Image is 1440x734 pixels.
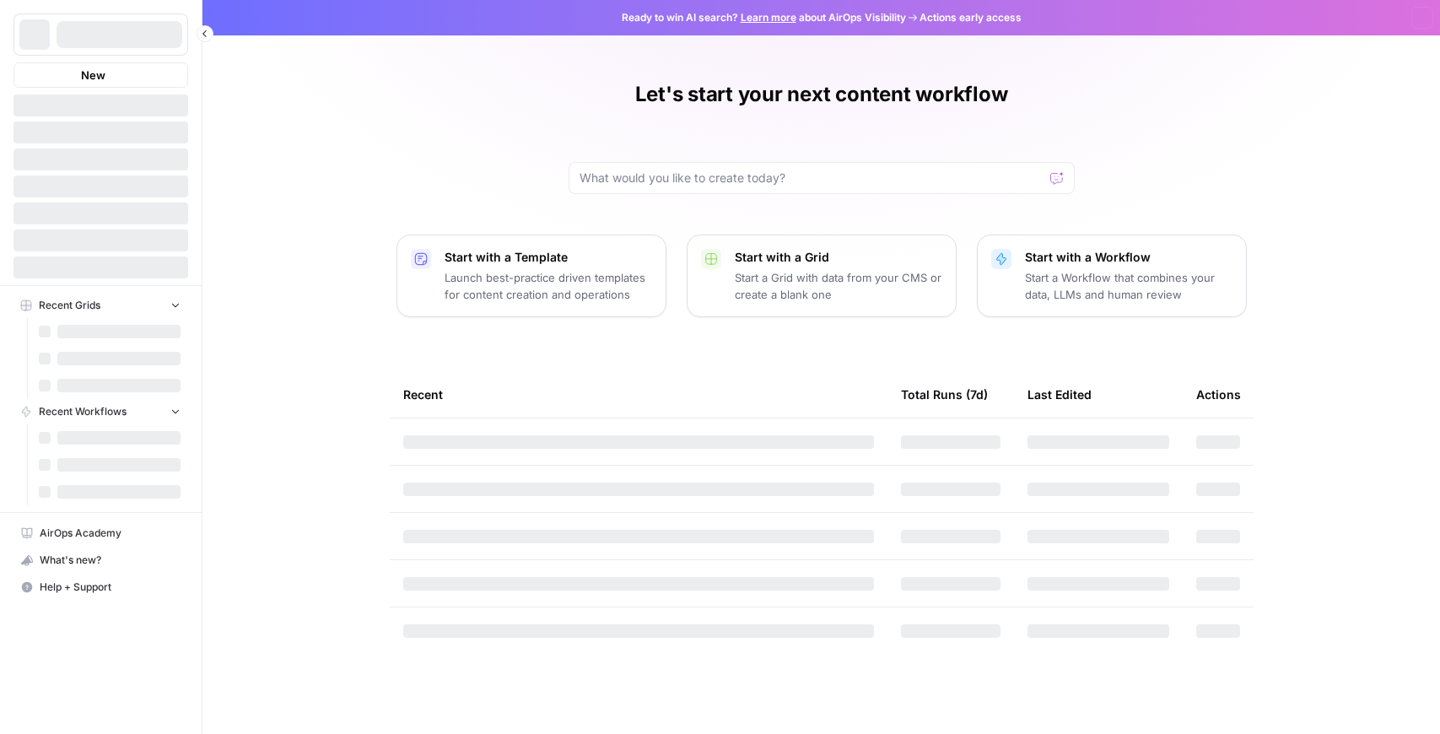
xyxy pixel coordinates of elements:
[901,371,988,418] div: Total Runs (7d)
[13,399,188,424] button: Recent Workflows
[735,269,942,303] p: Start a Grid with data from your CMS or create a blank one
[40,526,181,541] span: AirOps Academy
[1027,371,1092,418] div: Last Edited
[635,81,1008,108] h1: Let's start your next content workflow
[40,580,181,595] span: Help + Support
[977,235,1247,317] button: Start with a WorkflowStart a Workflow that combines your data, LLMs and human review
[14,548,187,573] div: What's new?
[580,170,1044,186] input: What would you like to create today?
[1196,371,1241,418] div: Actions
[13,574,188,601] button: Help + Support
[403,371,874,418] div: Recent
[622,10,906,25] span: Ready to win AI search? about AirOps Visibility
[1025,249,1232,266] p: Start with a Workflow
[735,249,942,266] p: Start with a Grid
[39,404,127,419] span: Recent Workflows
[741,11,796,24] a: Learn more
[1025,269,1232,303] p: Start a Workflow that combines your data, LLMs and human review
[13,293,188,318] button: Recent Grids
[920,10,1022,25] span: Actions early access
[445,249,652,266] p: Start with a Template
[13,62,188,88] button: New
[39,298,100,313] span: Recent Grids
[396,235,666,317] button: Start with a TemplateLaunch best-practice driven templates for content creation and operations
[13,520,188,547] a: AirOps Academy
[81,67,105,84] span: New
[13,547,188,574] button: What's new?
[445,269,652,303] p: Launch best-practice driven templates for content creation and operations
[687,235,957,317] button: Start with a GridStart a Grid with data from your CMS or create a blank one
